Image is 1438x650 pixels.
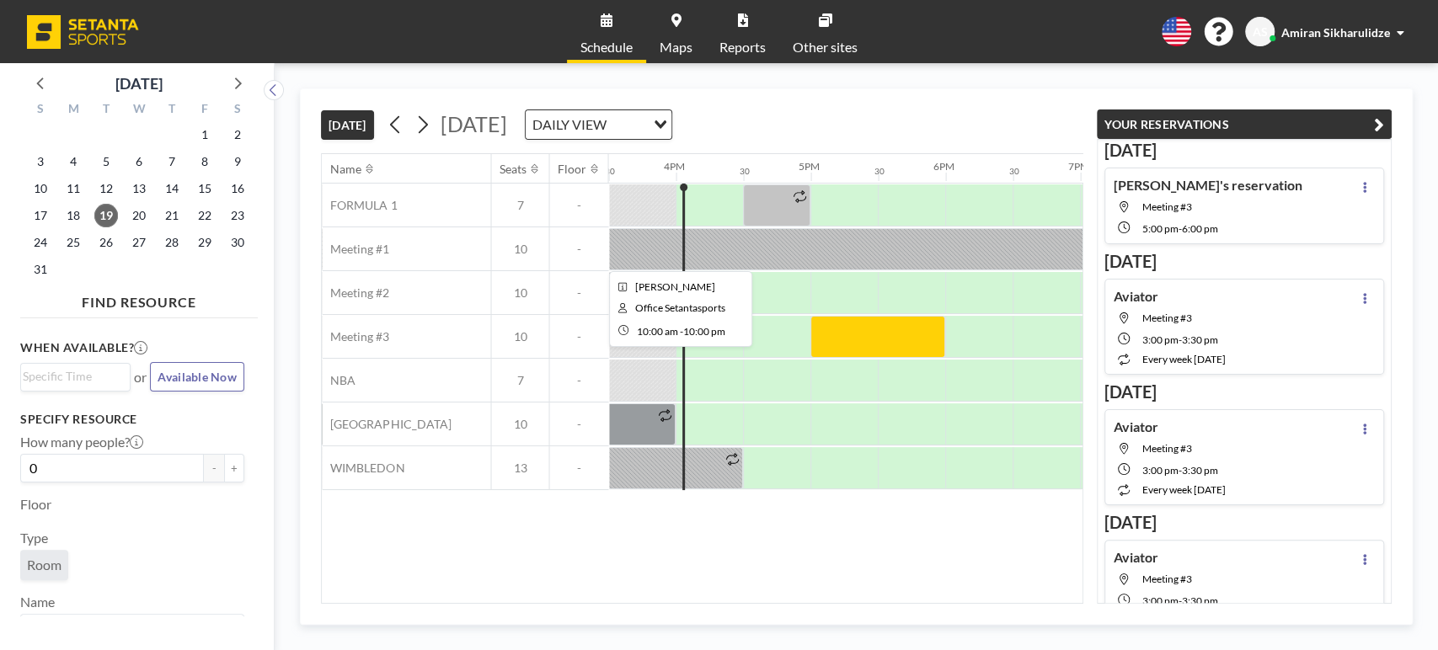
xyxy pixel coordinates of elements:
[160,204,184,227] span: Thursday, August 21, 2025
[1114,418,1158,435] h4: Aviator
[20,434,143,450] label: How many people?
[27,15,139,49] img: organization-logo
[549,461,608,476] span: -
[549,242,608,257] span: -
[193,204,217,227] span: Friday, August 22, 2025
[330,162,361,177] div: Name
[1142,353,1226,365] span: every week [DATE]
[226,123,249,147] span: Saturday, August 2, 2025
[549,285,608,301] span: -
[160,150,184,173] span: Thursday, August 7, 2025
[20,496,51,513] label: Floor
[1104,512,1384,533] h3: [DATE]
[529,114,610,136] span: DAILY VIEW
[193,177,217,200] span: Friday, August 15, 2025
[739,166,749,177] div: 30
[798,160,819,173] div: 5PM
[1097,109,1392,139] button: YOUR RESERVATIONS
[1008,166,1018,177] div: 30
[1179,464,1182,477] span: -
[491,417,548,432] span: 10
[322,242,389,257] span: Meeting #1
[1104,140,1384,161] h3: [DATE]
[663,160,684,173] div: 4PM
[27,557,61,573] span: Room
[61,231,85,254] span: Monday, August 25, 2025
[491,285,548,301] span: 10
[580,40,633,54] span: Schedule
[1182,464,1218,477] span: 3:30 PM
[193,150,217,173] span: Friday, August 8, 2025
[635,301,725,314] span: Office Setantasports
[321,110,374,140] button: [DATE]
[90,99,123,121] div: T
[491,329,548,344] span: 10
[1253,24,1268,40] span: AS
[188,99,221,121] div: F
[123,99,156,121] div: W
[1067,160,1088,173] div: 7PM
[660,40,692,54] span: Maps
[115,72,163,95] div: [DATE]
[322,285,389,301] span: Meeting #2
[20,287,258,311] h4: FIND RESOURCE
[1114,288,1158,305] h4: Aviator
[150,362,244,392] button: Available Now
[127,231,151,254] span: Wednesday, August 27, 2025
[29,204,52,227] span: Sunday, August 17, 2025
[1142,464,1179,477] span: 3:00 PM
[94,177,118,200] span: Tuesday, August 12, 2025
[612,114,644,136] input: Search for option
[1142,312,1192,324] span: Meeting #3
[226,204,249,227] span: Saturday, August 23, 2025
[1182,333,1218,346] span: 3:30 PM
[226,231,249,254] span: Saturday, August 30, 2025
[491,198,548,213] span: 7
[549,329,608,344] span: -
[1114,177,1302,194] h4: [PERSON_NAME]'s reservation
[1142,333,1179,346] span: 3:00 PM
[94,150,118,173] span: Tuesday, August 5, 2025
[224,454,244,482] button: +
[160,177,184,200] span: Thursday, August 14, 2025
[57,99,90,121] div: M
[719,40,766,54] span: Reports
[158,370,237,384] span: Available Now
[29,150,52,173] span: Sunday, August 3, 2025
[933,160,954,173] div: 6PM
[29,177,52,200] span: Sunday, August 10, 2025
[1142,222,1179,235] span: 5:00 PM
[23,367,120,386] input: Search for option
[491,242,548,257] span: 10
[322,373,355,388] span: NBA
[20,594,55,610] label: Name
[1182,594,1218,607] span: 3:30 PM
[491,373,548,388] span: 7
[226,177,249,200] span: Saturday, August 16, 2025
[680,325,683,338] span: -
[549,373,608,388] span: -
[322,461,404,476] span: WIMBLEDON
[526,110,671,139] div: Search for option
[24,99,57,121] div: S
[637,325,678,338] span: 10:00 AM
[1142,442,1192,455] span: Meeting #3
[94,204,118,227] span: Tuesday, August 19, 2025
[549,417,608,432] span: -
[441,111,507,136] span: [DATE]
[322,198,397,213] span: FORMULA 1
[29,231,52,254] span: Sunday, August 24, 2025
[134,369,147,386] span: or
[221,99,254,121] div: S
[1104,251,1384,272] h3: [DATE]
[1142,573,1192,585] span: Meeting #3
[1182,222,1218,235] span: 6:00 PM
[94,231,118,254] span: Tuesday, August 26, 2025
[127,204,151,227] span: Wednesday, August 20, 2025
[793,40,858,54] span: Other sites
[635,280,715,293] span: ოთო კალანდაძე
[193,123,217,147] span: Friday, August 1, 2025
[160,231,184,254] span: Thursday, August 28, 2025
[21,364,130,389] div: Search for option
[491,461,548,476] span: 13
